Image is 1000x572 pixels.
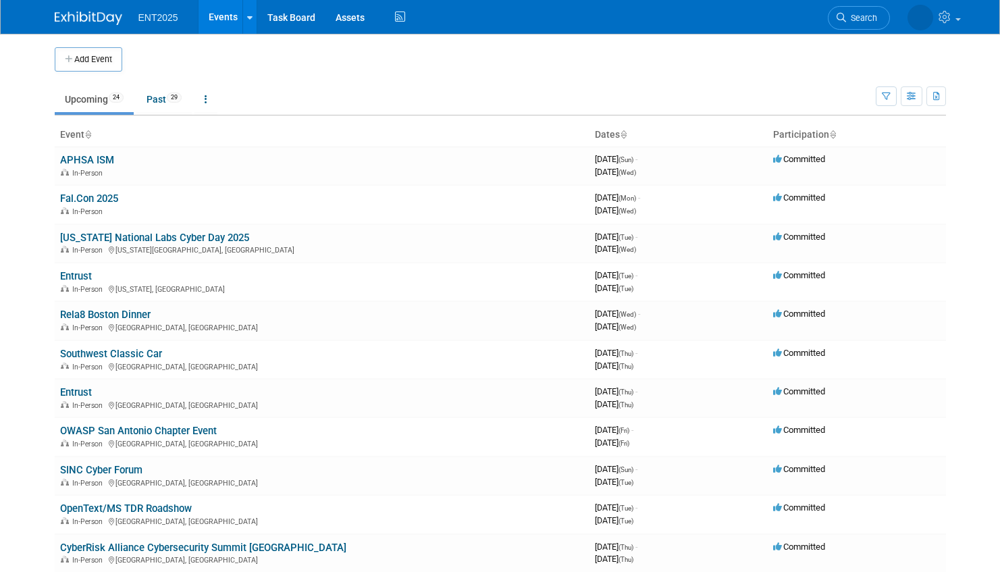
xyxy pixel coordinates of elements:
[60,244,584,255] div: [US_STATE][GEOGRAPHIC_DATA], [GEOGRAPHIC_DATA]
[619,323,636,331] span: (Wed)
[773,348,825,358] span: Committed
[61,401,69,408] img: In-Person Event
[773,464,825,474] span: Committed
[60,192,118,205] a: Fal.Con 2025
[773,154,825,164] span: Committed
[635,502,637,513] span: -
[773,542,825,552] span: Committed
[619,156,633,163] span: (Sun)
[595,154,637,164] span: [DATE]
[60,283,584,294] div: [US_STATE], [GEOGRAPHIC_DATA]
[773,232,825,242] span: Committed
[60,386,92,398] a: Entrust
[138,12,178,23] span: ENT2025
[595,361,633,371] span: [DATE]
[60,425,217,437] a: OWASP San Antonio Chapter Event
[595,270,637,280] span: [DATE]
[595,283,633,293] span: [DATE]
[61,246,69,253] img: In-Person Event
[773,270,825,280] span: Committed
[60,270,92,282] a: Entrust
[619,234,633,241] span: (Tue)
[635,348,637,358] span: -
[60,321,584,332] div: [GEOGRAPHIC_DATA], [GEOGRAPHIC_DATA]
[595,309,640,319] span: [DATE]
[619,504,633,512] span: (Tue)
[619,388,633,396] span: (Thu)
[773,386,825,396] span: Committed
[55,11,122,25] img: ExhibitDay
[61,517,69,524] img: In-Person Event
[60,309,151,321] a: Rela8 Boston Dinner
[595,205,636,215] span: [DATE]
[619,466,633,473] span: (Sun)
[595,399,633,409] span: [DATE]
[61,207,69,214] img: In-Person Event
[631,425,633,435] span: -
[846,13,877,23] span: Search
[619,401,633,409] span: (Thu)
[768,124,946,147] th: Participation
[167,93,182,103] span: 29
[619,350,633,357] span: (Thu)
[619,427,629,434] span: (Fri)
[72,323,107,332] span: In-Person
[619,246,636,253] span: (Wed)
[61,440,69,446] img: In-Person Event
[829,129,836,140] a: Sort by Participation Type
[595,321,636,332] span: [DATE]
[638,309,640,319] span: -
[595,464,637,474] span: [DATE]
[619,363,633,370] span: (Thu)
[595,477,633,487] span: [DATE]
[595,425,633,435] span: [DATE]
[595,386,637,396] span: [DATE]
[55,47,122,72] button: Add Event
[72,169,107,178] span: In-Person
[72,207,107,216] span: In-Person
[60,438,584,448] div: [GEOGRAPHIC_DATA], [GEOGRAPHIC_DATA]
[72,440,107,448] span: In-Person
[619,285,633,292] span: (Tue)
[60,399,584,410] div: [GEOGRAPHIC_DATA], [GEOGRAPHIC_DATA]
[619,556,633,563] span: (Thu)
[619,194,636,202] span: (Mon)
[60,477,584,488] div: [GEOGRAPHIC_DATA], [GEOGRAPHIC_DATA]
[60,515,584,526] div: [GEOGRAPHIC_DATA], [GEOGRAPHIC_DATA]
[72,479,107,488] span: In-Person
[84,129,91,140] a: Sort by Event Name
[61,479,69,486] img: In-Person Event
[619,440,629,447] span: (Fri)
[635,542,637,552] span: -
[595,502,637,513] span: [DATE]
[595,542,637,552] span: [DATE]
[773,425,825,435] span: Committed
[60,154,114,166] a: APHSA ISM
[61,169,69,176] img: In-Person Event
[619,479,633,486] span: (Tue)
[595,244,636,254] span: [DATE]
[773,192,825,203] span: Committed
[595,515,633,525] span: [DATE]
[635,386,637,396] span: -
[635,232,637,242] span: -
[619,517,633,525] span: (Tue)
[72,556,107,565] span: In-Person
[60,464,142,476] a: SINC Cyber Forum
[619,207,636,215] span: (Wed)
[60,361,584,371] div: [GEOGRAPHIC_DATA], [GEOGRAPHIC_DATA]
[907,5,933,30] img: Rose Bodin
[61,323,69,330] img: In-Person Event
[638,192,640,203] span: -
[60,554,584,565] div: [GEOGRAPHIC_DATA], [GEOGRAPHIC_DATA]
[619,272,633,280] span: (Tue)
[828,6,890,30] a: Search
[72,401,107,410] span: In-Person
[55,86,134,112] a: Upcoming24
[619,544,633,551] span: (Thu)
[595,438,629,448] span: [DATE]
[589,124,768,147] th: Dates
[595,167,636,177] span: [DATE]
[109,93,124,103] span: 24
[595,554,633,564] span: [DATE]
